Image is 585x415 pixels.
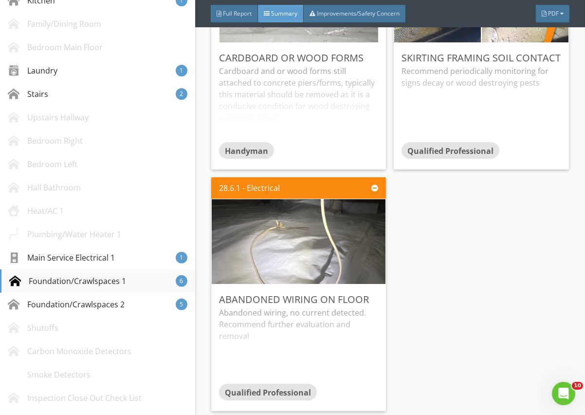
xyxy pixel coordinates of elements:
div: Skirting framing soil contact [402,51,561,65]
div: 5 [176,299,187,310]
div: Heat/AC 1 [8,205,64,217]
div: Shutoffs [8,322,58,334]
div: Stairs [8,88,48,100]
div: 2 [176,88,187,100]
div: 1 [176,252,187,264]
div: Family/Dining Room [8,18,101,30]
div: CARDBOARD OR WOOD FORMS [219,51,378,65]
div: 6 [176,275,187,287]
div: Carbon Monoxide Detectors [8,345,131,357]
span: Handyman [225,146,268,156]
span: Qualified Professional [225,387,311,398]
div: Smoke Detectors [8,369,91,380]
iframe: Intercom live chat [552,382,575,405]
span: Qualified Professional [407,146,494,156]
div: Bedroom Right [8,135,83,147]
span: Summary [271,9,297,18]
div: Inspection Close Out Check List [8,392,142,404]
div: Bedroom Main Floor [8,41,103,53]
span: Improvements/Safety Concern [317,9,400,18]
div: Abandoned wiring on floor [219,292,378,307]
span: Full Report [223,9,252,18]
div: Foundation/Crawlspaces 1 [9,275,126,287]
span: 10 [572,382,583,390]
div: Plumbing/Water Heater 1 [8,228,121,240]
div: Foundation/Crawlspaces 2 [8,299,125,310]
div: 28.6.1 - Electrical [219,182,280,194]
span: PDF [548,9,559,18]
div: Hall Bathroom [8,182,81,193]
div: Upstairs Hallway [8,112,89,123]
div: Main Service Electrical 1 [8,252,115,264]
div: Laundry [8,65,57,76]
div: 1 [176,65,187,76]
div: Bedroom Left [8,158,77,170]
img: photo.jpg [158,136,440,348]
